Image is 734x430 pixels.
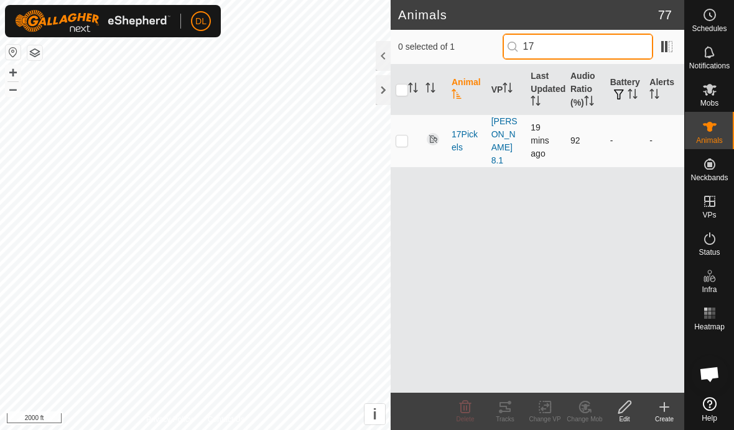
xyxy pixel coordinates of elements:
[658,6,672,24] span: 77
[689,62,730,70] span: Notifications
[685,392,734,427] a: Help
[605,65,645,115] th: Battery
[6,45,21,60] button: Reset Map
[531,98,541,107] p-sorticon: Activate to sort
[644,414,684,424] div: Create
[503,34,653,60] input: Search (S)
[565,65,605,115] th: Audio Ratio (%)
[699,249,720,256] span: Status
[694,323,725,331] span: Heatmap
[486,65,526,115] th: VP
[425,85,435,94] p-sorticon: Activate to sort
[644,114,684,167] td: -
[452,91,462,101] p-sorticon: Activate to sort
[398,40,503,53] span: 0 selected of 1
[584,98,594,107] p-sorticon: Activate to sort
[491,116,518,165] a: [PERSON_NAME] 8.1
[691,355,728,393] div: Open chat
[208,414,244,425] a: Contact Us
[644,65,684,115] th: Alerts
[692,25,727,32] span: Schedules
[408,85,418,94] p-sorticon: Activate to sort
[702,286,717,293] span: Infra
[702,211,716,219] span: VPs
[570,135,580,145] span: 92
[425,132,440,147] img: returning off
[525,414,565,424] div: Change VP
[447,65,486,115] th: Animal
[398,7,658,22] h2: Animals
[6,81,21,96] button: –
[526,65,565,115] th: Last Updated
[27,45,42,60] button: Map Layers
[649,91,659,101] p-sorticon: Activate to sort
[503,85,513,94] p-sorticon: Activate to sort
[565,414,605,424] div: Change Mob
[700,99,718,107] span: Mobs
[195,15,207,28] span: DL
[6,65,21,80] button: +
[452,128,481,154] span: 17Pickels
[457,416,475,423] span: Delete
[628,91,638,101] p-sorticon: Activate to sort
[531,122,549,158] span: 13 Oct 2025 at 5:37 pm
[690,174,728,181] span: Neckbands
[696,137,723,144] span: Animals
[702,414,717,422] span: Help
[485,414,525,424] div: Tracks
[146,414,193,425] a: Privacy Policy
[605,114,645,167] td: -
[605,414,644,424] div: Edit
[365,404,385,424] button: i
[373,406,377,423] span: i
[15,10,170,32] img: Gallagher Logo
